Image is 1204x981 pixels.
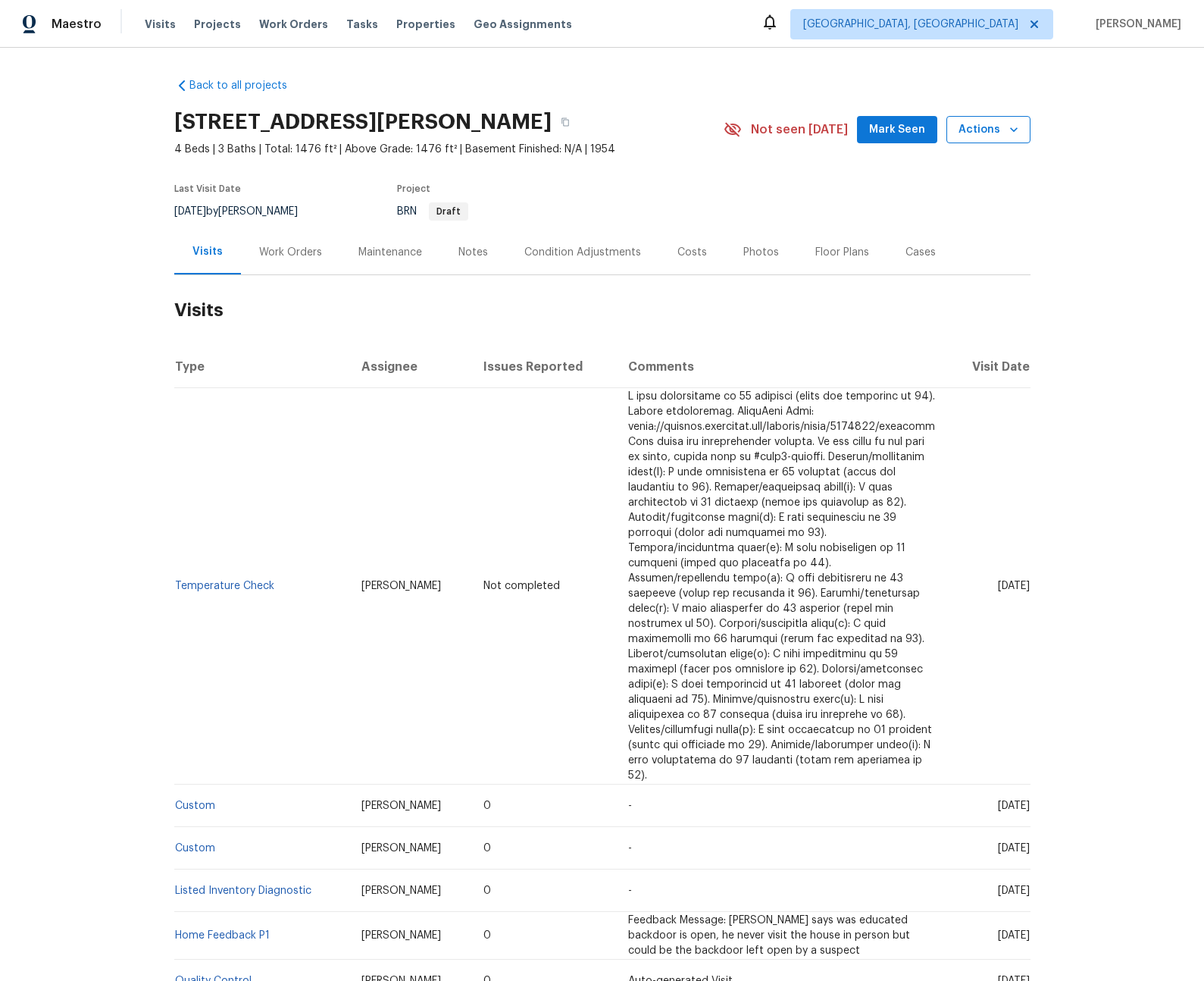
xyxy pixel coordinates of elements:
[483,930,491,941] span: 0
[458,245,488,260] div: Notes
[397,206,468,217] span: BRN
[552,108,579,136] button: Copy Address
[483,885,491,896] span: 0
[174,202,316,221] div: by [PERSON_NAME]
[361,581,441,591] span: [PERSON_NAME]
[483,843,491,854] span: 0
[857,116,937,144] button: Mark Seen
[751,122,848,137] span: Not seen [DATE]
[259,17,328,32] span: Work Orders
[192,244,223,259] div: Visits
[998,885,1030,896] span: [DATE]
[175,843,215,854] a: Custom
[145,17,176,32] span: Visits
[175,581,274,591] a: Temperature Check
[474,17,572,32] span: Geo Assignments
[174,346,349,388] th: Type
[174,275,1030,346] h2: Visits
[998,930,1030,941] span: [DATE]
[946,116,1030,144] button: Actions
[346,19,378,30] span: Tasks
[524,245,641,260] div: Condition Adjustments
[628,391,935,781] span: L ipsu dolorsitame co 55 adipisci (elits doe temporinc ut 94). Labore etdoloremag. AliquAeni Admi...
[628,801,632,811] span: -
[397,184,430,193] span: Project
[803,17,1018,32] span: [GEOGRAPHIC_DATA], [GEOGRAPHIC_DATA]
[349,346,471,388] th: Assignee
[471,346,616,388] th: Issues Reported
[483,581,560,591] span: Not completed
[483,801,491,811] span: 0
[175,930,270,941] a: Home Feedback P1
[361,801,441,811] span: [PERSON_NAME]
[361,843,441,854] span: [PERSON_NAME]
[174,114,552,130] h2: [STREET_ADDRESS][PERSON_NAME]
[628,843,632,854] span: -
[174,142,724,157] span: 4 Beds | 3 Baths | Total: 1476 ft² | Above Grade: 1476 ft² | Basement Finished: N/A | 1954
[628,885,632,896] span: -
[361,930,441,941] span: [PERSON_NAME]
[998,843,1030,854] span: [DATE]
[869,121,925,139] span: Mark Seen
[361,885,441,896] span: [PERSON_NAME]
[628,915,910,956] span: Feedback Message: [PERSON_NAME] says was educated backdoor is open, he never visit the house in p...
[52,17,102,32] span: Maestro
[905,245,936,260] div: Cases
[175,801,215,811] a: Custom
[194,17,241,32] span: Projects
[259,245,322,260] div: Work Orders
[175,885,311,896] a: Listed Inventory Diagnostic
[998,801,1030,811] span: [DATE]
[174,184,241,193] span: Last Visit Date
[998,581,1030,591] span: [DATE]
[959,121,1018,139] span: Actions
[1090,17,1181,32] span: [PERSON_NAME]
[743,245,779,260] div: Photos
[947,346,1030,388] th: Visit Date
[616,346,947,388] th: Comments
[815,245,869,260] div: Floor Plans
[677,245,707,260] div: Costs
[174,206,206,217] span: [DATE]
[430,207,467,216] span: Draft
[358,245,422,260] div: Maintenance
[396,17,455,32] span: Properties
[174,78,320,93] a: Back to all projects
